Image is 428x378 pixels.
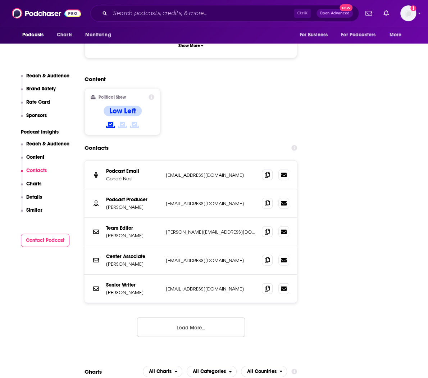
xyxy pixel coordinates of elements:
button: Show More [91,39,291,52]
a: Show notifications dropdown [381,7,392,19]
p: Rate Card [26,99,50,105]
h4: Low Left [109,107,136,116]
h2: Political Skew [99,95,126,100]
p: [EMAIL_ADDRESS][DOMAIN_NAME] [166,172,256,178]
button: Show profile menu [400,5,416,21]
p: Center Associate [106,253,160,260]
span: All Charts [149,369,172,374]
span: More [390,30,402,40]
span: Podcasts [22,30,44,40]
span: Open Advanced [320,12,350,15]
p: [PERSON_NAME][EMAIL_ADDRESS][DOMAIN_NAME] [166,229,256,235]
p: Senior Writer [106,282,160,288]
button: Reach & Audience [21,73,70,86]
svg: Add a profile image [410,5,416,11]
span: Charts [57,30,72,40]
span: All Countries [247,369,277,374]
button: open menu [143,366,182,377]
p: Reach & Audience [26,141,69,147]
button: Brand Safety [21,86,56,99]
div: Search podcasts, credits, & more... [90,5,359,22]
button: open menu [336,28,386,42]
button: Contacts [21,167,47,181]
a: Charts [52,28,77,42]
p: Show More [178,43,200,48]
button: open menu [187,366,237,377]
button: Similar [21,207,43,220]
button: open menu [17,28,53,42]
p: Brand Safety [26,86,56,92]
button: Rate Card [21,99,50,112]
h2: Contacts [85,141,109,155]
button: Open AdvancedNew [317,9,353,18]
h2: Platforms [143,366,182,377]
button: open menu [384,28,411,42]
h2: Countries [241,366,287,377]
button: Content [21,154,45,167]
span: Logged in as mindyn [400,5,416,21]
p: Podcast Producer [106,197,160,203]
p: Similar [26,207,42,213]
button: open menu [294,28,337,42]
input: Search podcasts, credits, & more... [110,8,294,19]
button: open menu [80,28,120,42]
p: [PERSON_NAME] [106,289,160,296]
p: [PERSON_NAME] [106,204,160,210]
h2: Categories [187,366,237,377]
button: Reach & Audience [21,141,70,154]
img: User Profile [400,5,416,21]
button: open menu [241,366,287,377]
p: Details [26,194,42,200]
p: [EMAIL_ADDRESS][DOMAIN_NAME] [166,201,256,207]
button: Charts [21,181,42,194]
p: [EMAIL_ADDRESS][DOMAIN_NAME] [166,257,256,264]
span: For Podcasters [341,30,375,40]
p: [PERSON_NAME] [106,261,160,267]
span: For Business [299,30,328,40]
button: Details [21,194,42,207]
button: Sponsors [21,112,47,126]
p: Team Editor [106,225,160,231]
button: Load More... [137,318,245,337]
p: Podcast Email [106,168,160,174]
p: Content [26,154,44,160]
button: Contact Podcast [21,234,70,247]
span: New [340,4,352,11]
h2: Charts [85,368,102,375]
span: Ctrl K [294,9,311,18]
span: All Categories [193,369,226,374]
p: Charts [26,181,41,187]
a: Show notifications dropdown [363,7,375,19]
p: Contacts [26,167,47,174]
p: Podcast Insights [21,129,70,135]
img: Podchaser - Follow, Share and Rate Podcasts [12,6,81,20]
p: [EMAIL_ADDRESS][DOMAIN_NAME] [166,286,256,292]
span: Monitoring [85,30,111,40]
h2: Content [85,76,291,82]
p: [PERSON_NAME] [106,233,160,239]
p: Sponsors [26,112,47,118]
p: Reach & Audience [26,73,69,79]
p: Condé Nast [106,176,160,182]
